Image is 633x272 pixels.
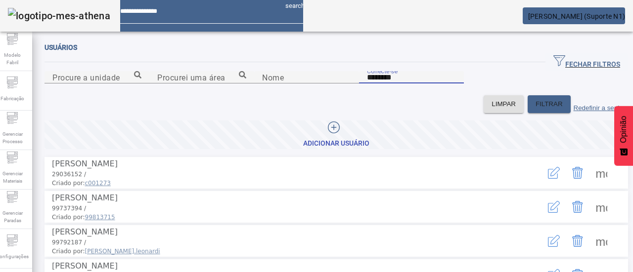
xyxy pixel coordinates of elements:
[545,53,628,71] button: FECHAR FILTROS
[589,195,613,219] button: Mais
[303,139,369,147] font: Adicionar Usuário
[528,95,571,113] button: FILTRAR
[566,195,589,219] button: Excluir
[574,104,625,112] font: Redefinir a senha
[52,180,85,187] font: Criado por:
[52,248,85,255] font: Criado por:
[85,180,111,187] font: c001273
[52,73,120,82] font: Procure a unidade
[52,159,118,168] font: [PERSON_NAME]
[565,60,620,68] font: FECHAR FILTROS
[52,72,141,83] input: Número
[589,229,613,253] button: Mais
[2,210,23,223] font: Gerenciar Paradas
[52,193,118,202] font: [PERSON_NAME]
[614,106,633,166] button: Feedback - Mostrar pesquisa
[566,229,589,253] button: Excluir
[85,214,115,221] font: 99813715
[52,227,118,236] font: [PERSON_NAME]
[52,205,86,212] font: 99737394 /
[4,52,21,65] font: Modelo Fabril
[157,73,226,82] font: Procurei uma área
[528,12,626,20] font: [PERSON_NAME] (Suporte N1)
[367,67,398,74] font: Conecte-se
[536,100,563,108] font: FILTRAR
[619,116,628,143] font: Opinião
[52,214,85,221] font: Criado por:
[8,8,110,24] img: logotipo-mes-athena
[589,161,613,185] button: Mais
[85,248,160,255] font: [PERSON_NAME].leonardi
[484,95,524,113] button: LIMPAR
[571,95,628,113] button: Redefinir a senha
[2,171,23,184] font: Gerenciar Materiais
[492,100,516,108] font: LIMPAR
[262,73,284,82] font: Nome
[45,43,77,51] font: Usuários
[2,131,23,144] font: Gerenciar Processo
[566,161,589,185] button: Excluir
[157,72,246,83] input: Número
[52,261,118,271] font: [PERSON_NAME]
[52,239,86,246] font: 99792187 /
[0,96,24,101] font: Fabricação
[45,120,628,149] button: Adicionar Usuário
[52,171,86,178] font: 29036152 /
